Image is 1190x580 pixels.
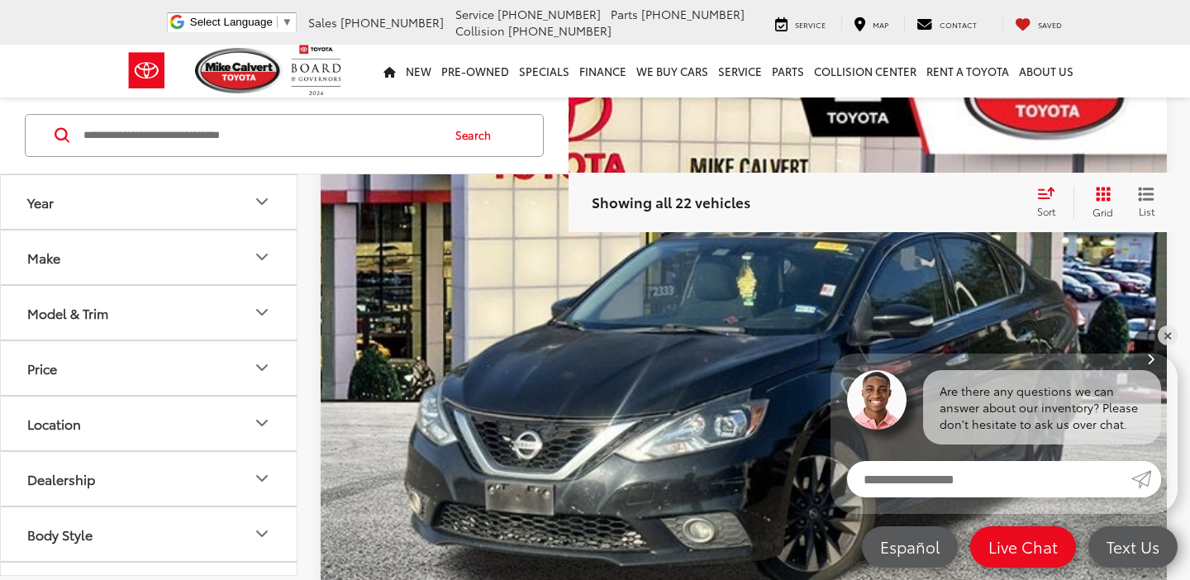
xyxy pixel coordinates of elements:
a: My Saved Vehicles [1002,15,1074,31]
a: Service [763,15,838,31]
div: Body Style [27,526,93,542]
img: Agent profile photo [847,370,907,430]
button: Next image [1134,330,1167,387]
div: Dealership [252,469,272,489]
a: Map [841,15,901,31]
span: Map [873,19,888,30]
div: Body Style [252,525,272,544]
button: LocationLocation [1,397,298,450]
a: About Us [1014,45,1078,97]
input: Enter your message [847,461,1131,497]
div: Location [27,416,81,431]
span: Español [872,536,948,557]
a: WE BUY CARS [631,45,713,97]
button: Select sort value [1029,186,1073,219]
span: Showing all 22 vehicles [592,192,750,212]
div: Are there any questions we can answer about our inventory? Please don't hesitate to ask us over c... [923,370,1161,445]
a: Home [378,45,401,97]
span: ▼ [282,16,293,28]
div: Dealership [27,471,95,487]
a: Pre-Owned [436,45,514,97]
span: [PHONE_NUMBER] [340,14,444,31]
div: Make [27,250,60,265]
a: Contact [904,15,989,31]
span: Service [795,19,826,30]
a: Service [713,45,767,97]
img: Mike Calvert Toyota [195,48,283,93]
a: Collision Center [809,45,921,97]
button: Grid View [1073,186,1126,219]
a: Text Us [1088,526,1178,568]
a: Select Language​ [190,16,293,28]
span: Live Chat [980,536,1066,557]
button: Model & TrimModel & Trim [1,286,298,340]
a: Finance [574,45,631,97]
span: Select Language [190,16,273,28]
a: Live Chat [970,526,1076,568]
span: [PHONE_NUMBER] [497,6,601,22]
div: Location [252,414,272,434]
button: Body StyleBody Style [1,507,298,561]
span: [PHONE_NUMBER] [508,22,612,39]
a: Submit [1131,461,1161,497]
span: Service [455,6,494,22]
span: Saved [1038,19,1062,30]
a: Specials [514,45,574,97]
span: Contact [940,19,977,30]
button: Search [440,115,515,156]
span: Text Us [1098,536,1168,557]
span: Parts [611,6,638,22]
a: Parts [767,45,809,97]
div: Price [27,360,57,376]
a: Español [862,526,958,568]
span: Sales [308,14,337,31]
div: Make [252,248,272,268]
a: New [401,45,436,97]
span: Collision [455,22,505,39]
img: Toyota [116,44,178,97]
button: YearYear [1,175,298,229]
span: Grid [1092,205,1113,219]
span: Sort [1037,204,1055,218]
div: Price [252,359,272,378]
span: List [1138,204,1154,218]
button: PricePrice [1,341,298,395]
button: DealershipDealership [1,452,298,506]
input: Search by Make, Model, or Keyword [82,116,440,155]
div: Model & Trim [252,303,272,323]
div: Year [252,193,272,212]
span: ​ [277,16,278,28]
div: Year [27,194,54,210]
button: MakeMake [1,231,298,284]
div: Model & Trim [27,305,108,321]
span: [PHONE_NUMBER] [641,6,745,22]
button: List View [1126,186,1167,219]
a: Rent a Toyota [921,45,1014,97]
